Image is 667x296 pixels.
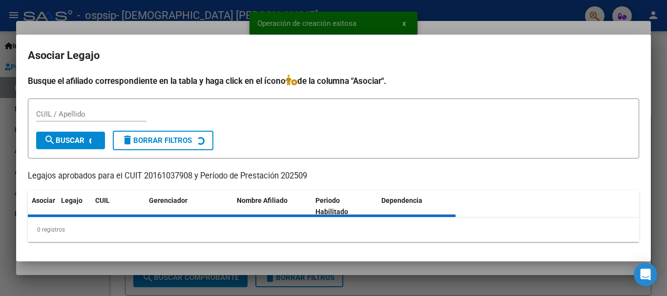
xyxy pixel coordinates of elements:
datatable-header-cell: CUIL [91,190,145,222]
span: Dependencia [381,197,422,204]
span: Nombre Afiliado [237,197,288,204]
mat-icon: delete [122,134,133,146]
datatable-header-cell: Dependencia [377,190,456,222]
span: Periodo Habilitado [315,197,348,216]
h2: Asociar Legajo [28,46,639,65]
span: Asociar [32,197,55,204]
h4: Busque el afiliado correspondiente en la tabla y haga click en el ícono de la columna "Asociar". [28,75,639,87]
datatable-header-cell: Gerenciador [145,190,233,222]
span: Borrar Filtros [122,136,192,145]
datatable-header-cell: Legajo [57,190,91,222]
mat-icon: search [44,134,56,146]
datatable-header-cell: Periodo Habilitado [312,190,377,222]
div: 0 registros [28,217,639,242]
span: Buscar [44,136,84,145]
button: Borrar Filtros [113,131,213,150]
datatable-header-cell: Nombre Afiliado [233,190,312,222]
span: Legajo [61,197,83,204]
div: Open Intercom Messenger [634,263,657,286]
span: CUIL [95,197,110,204]
button: Buscar [36,132,105,149]
span: Gerenciador [149,197,188,204]
p: Legajos aprobados para el CUIT 20161037908 y Período de Prestación 202509 [28,170,639,182]
datatable-header-cell: Asociar [28,190,57,222]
